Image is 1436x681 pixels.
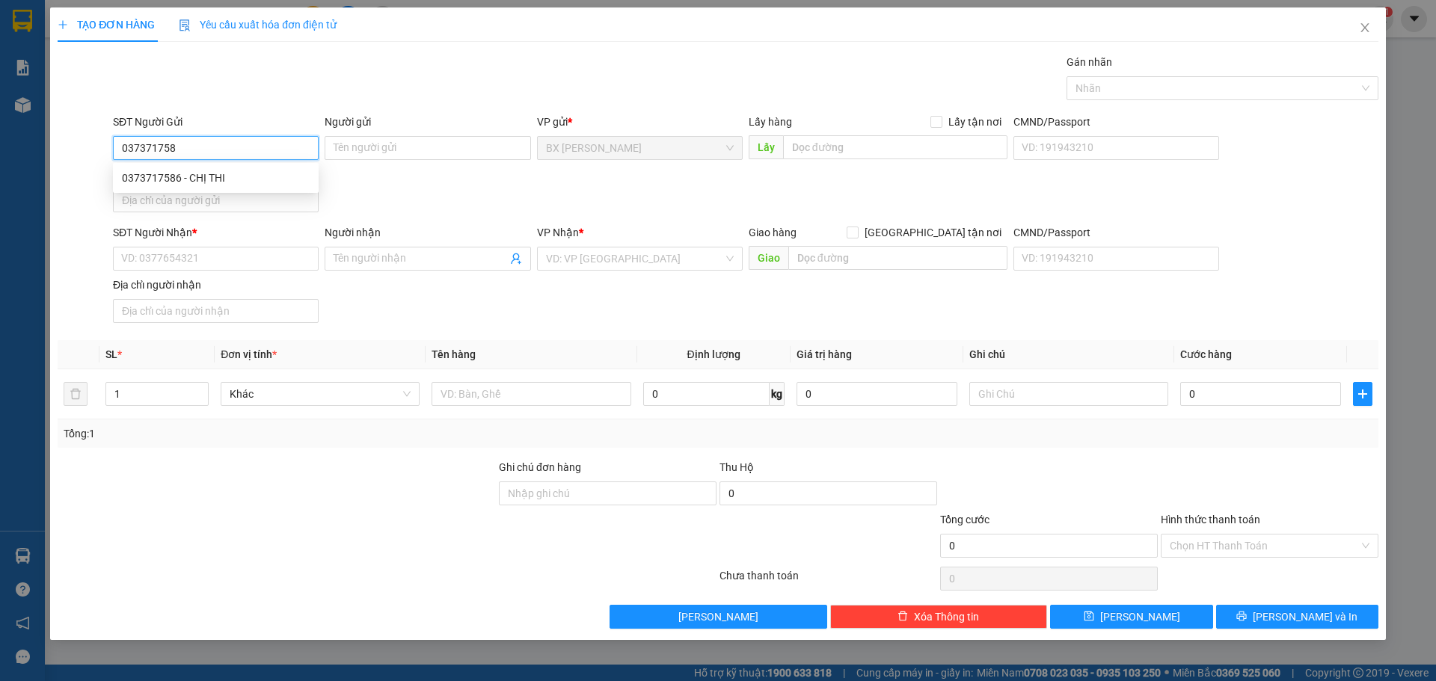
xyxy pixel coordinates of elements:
div: Chưa thanh toán [718,567,939,594]
button: printer[PERSON_NAME] và In [1216,605,1378,629]
span: Gửi: [13,14,36,30]
span: Giao hàng [749,227,797,238]
div: CMND/Passport [1013,114,1219,130]
span: DĐ: [13,96,34,111]
div: ANH HẢO [13,49,132,67]
img: icon [179,19,191,31]
div: 0966420500 [13,67,132,87]
input: Ghi chú đơn hàng [499,481,717,505]
div: SĐT Người Nhận [113,224,319,241]
div: Tổng: 1 [64,425,554,442]
span: Đơn vị tính [221,348,277,360]
span: Cước hàng [1180,348,1232,360]
span: Lấy tận nơi [942,114,1007,130]
span: [GEOGRAPHIC_DATA] tận nơi [859,224,1007,241]
button: save[PERSON_NAME] [1050,605,1212,629]
span: Giao [749,246,788,270]
span: Thu Hộ [719,461,754,473]
div: VP gửi [537,114,743,130]
div: SĐT Người Gửi [113,114,319,130]
span: Định lượng [687,348,740,360]
th: Ghi chú [963,340,1174,369]
span: Khác [230,383,411,405]
span: Tổng cước [940,514,989,526]
span: plus [1354,388,1372,400]
div: CMND/Passport [1013,224,1219,241]
span: Giá trị hàng [797,348,852,360]
span: TC: [143,93,163,109]
span: GIỌT ĐẮNG [13,87,84,140]
span: [PERSON_NAME] [678,608,758,625]
span: kg [770,382,785,406]
button: plus [1353,382,1372,406]
input: Ghi Chú [969,382,1168,406]
div: [GEOGRAPHIC_DATA] [143,13,295,46]
button: deleteXóa Thông tin [830,605,1048,629]
span: save [1084,611,1094,623]
span: [PERSON_NAME] và In [1253,608,1357,625]
span: 574/16/1 KINH DƯƠNG VƯƠNG P AN LẠC Q BÌNH TÂN [143,85,286,216]
span: delete [897,611,908,623]
input: 0 [797,382,957,406]
span: Lấy hàng [749,116,792,128]
span: user-add [510,253,522,265]
label: Ghi chú đơn hàng [499,461,581,473]
span: Tên hàng [432,348,476,360]
div: Người nhận [325,224,530,241]
div: 0373717586 - CHỊ THI [122,170,310,186]
span: SL [105,348,117,360]
div: Người gửi [325,114,530,130]
input: Dọc đường [788,246,1007,270]
span: plus [58,19,68,30]
input: Địa chỉ của người nhận [113,299,319,323]
span: close [1359,22,1371,34]
span: Yêu cầu xuất hóa đơn điện tử [179,19,337,31]
button: [PERSON_NAME] [610,605,827,629]
div: Địa chỉ người nhận [113,277,319,293]
div: 0903112536 [143,64,295,85]
input: VD: Bàn, Ghế [432,382,630,406]
label: Gán nhãn [1067,56,1112,68]
span: TẠO ĐƠN HÀNG [58,19,155,31]
button: Close [1344,7,1386,49]
span: BX Cao Lãnh [546,137,734,159]
span: Xóa Thông tin [914,608,979,625]
input: Dọc đường [783,135,1007,159]
span: Lấy [749,135,783,159]
span: [PERSON_NAME] [1100,608,1180,625]
input: Địa chỉ của người gửi [113,188,319,212]
button: delete [64,382,88,406]
div: 0373717586 - CHỊ THI [113,166,319,190]
div: THẦY KHA [143,46,295,64]
span: printer [1236,611,1247,623]
label: Hình thức thanh toán [1161,514,1260,526]
span: VP Nhận [537,227,579,238]
div: BX [PERSON_NAME] [13,13,132,49]
span: Nhận: [143,13,179,28]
